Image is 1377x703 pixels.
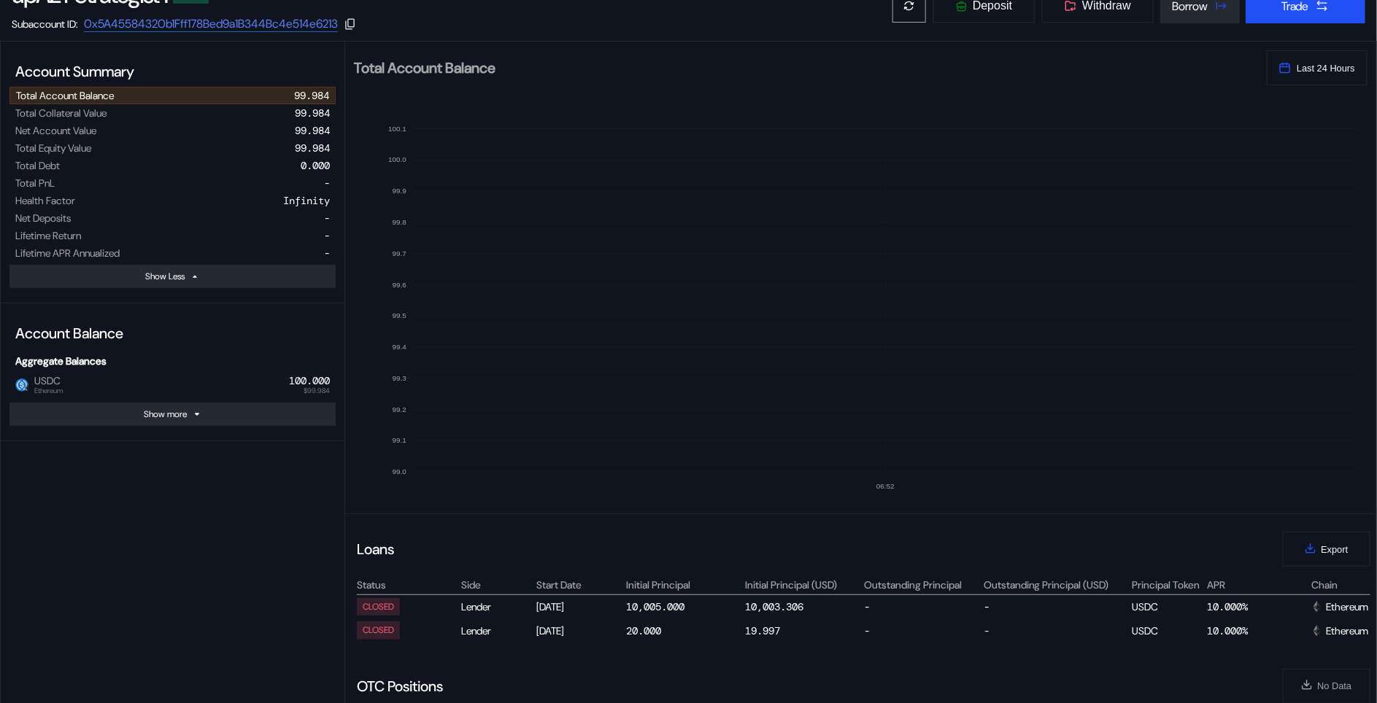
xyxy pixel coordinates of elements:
[363,625,394,635] div: CLOSED
[746,624,781,637] div: 19.997
[9,265,336,288] button: Show Less
[1132,598,1205,615] div: USDC
[1311,624,1368,637] div: Ethereum
[392,312,406,320] text: 99.5
[1311,601,1323,613] img: svg+xml,%3c
[1207,621,1309,639] div: 10.000%
[536,598,624,615] div: [DATE]
[294,89,329,102] div: 99.984
[9,318,336,349] div: Account Balance
[15,124,96,137] div: Net Account Value
[15,176,55,190] div: Total PnL
[15,246,120,260] div: Lifetime APR Annualized
[1297,63,1355,74] span: Last 24 Hours
[626,578,743,591] div: Initial Principal
[1132,621,1205,639] div: USDC
[392,405,406,413] text: 99.2
[388,156,406,164] text: 100.0
[392,281,406,289] text: 99.6
[295,141,330,155] div: 99.984
[304,387,330,395] span: $99.984
[461,621,534,639] div: Lender
[9,349,336,373] div: Aggregate Balances
[865,598,981,615] div: -
[984,621,1130,639] div: -
[1311,600,1368,613] div: Ethereum
[301,159,330,172] div: 0.000
[536,578,624,591] div: Start Date
[626,600,684,613] div: 10,005.000
[9,403,336,426] button: Show more
[28,375,63,394] span: USDC
[324,246,330,260] div: -
[34,387,63,395] span: Ethereum
[388,125,406,133] text: 100.1
[9,56,336,87] div: Account Summary
[1322,544,1349,555] span: Export
[15,194,75,207] div: Health Factor
[324,211,330,225] div: -
[461,578,534,591] div: Side
[746,600,804,613] div: 10,003.306
[1311,625,1323,637] img: svg+xml,%3c
[15,106,107,120] div: Total Collateral Value
[1267,50,1368,85] button: Last 24 Hours
[15,211,71,225] div: Net Deposits
[392,374,406,382] text: 99.3
[354,61,1256,75] h2: Total Account Balance
[23,384,31,392] img: svg+xml,%3c
[295,106,330,120] div: 99.984
[324,229,330,242] div: -
[15,229,81,242] div: Lifetime Return
[392,249,406,257] text: 99.7
[392,437,406,445] text: 99.1
[357,677,443,696] div: OTC Positions
[984,598,1130,615] div: -
[1207,578,1309,591] div: APR
[1207,598,1309,615] div: 10.000%
[15,141,91,155] div: Total Equity Value
[289,375,330,387] div: 100.000
[283,194,330,207] div: Infinity
[357,578,459,591] div: Status
[16,89,114,102] div: Total Account Balance
[984,578,1130,591] div: Outstanding Principal (USD)
[324,176,330,190] div: -
[461,598,534,615] div: Lender
[876,482,895,490] text: 06:52
[746,578,863,591] div: Initial Principal (USD)
[84,16,338,32] a: 0x5A45584320b1Fff178Bed9a1B344Bc4e514e6213
[15,159,60,172] div: Total Debt
[363,602,394,612] div: CLOSED
[15,378,28,392] img: usdc.png
[145,271,185,282] div: Show Less
[144,408,187,420] div: Show more
[295,124,330,137] div: 99.984
[12,18,78,31] div: Subaccount ID:
[392,218,406,226] text: 99.8
[357,540,394,559] div: Loans
[392,343,406,351] text: 99.4
[536,621,624,639] div: [DATE]
[865,621,981,639] div: -
[1283,532,1370,567] button: Export
[392,187,406,195] text: 99.9
[392,468,406,476] text: 99.0
[626,624,661,637] div: 20.000
[865,578,981,591] div: Outstanding Principal
[1132,578,1205,591] div: Principal Token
